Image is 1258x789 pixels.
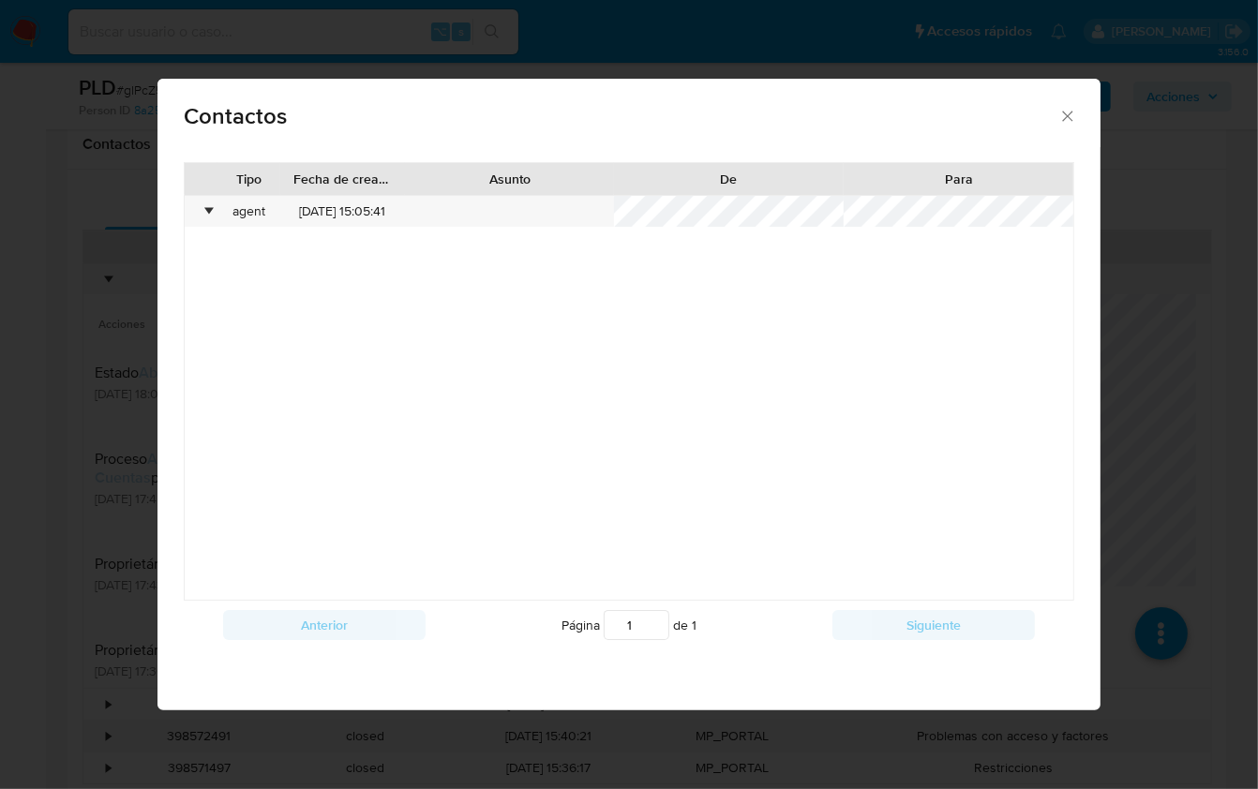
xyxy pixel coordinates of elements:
[280,196,406,228] div: [DATE] 15:05:41
[223,610,427,640] button: Anterior
[562,610,696,640] span: Página de
[857,170,1060,188] div: Para
[418,170,601,188] div: Asunto
[293,170,393,188] div: Fecha de creación
[231,170,267,188] div: Tipo
[832,610,1036,640] button: Siguiente
[184,105,1058,127] span: Contactos
[627,170,831,188] div: De
[692,616,696,634] span: 1
[1058,107,1075,124] button: close
[207,202,212,221] div: •
[217,196,280,228] div: agent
